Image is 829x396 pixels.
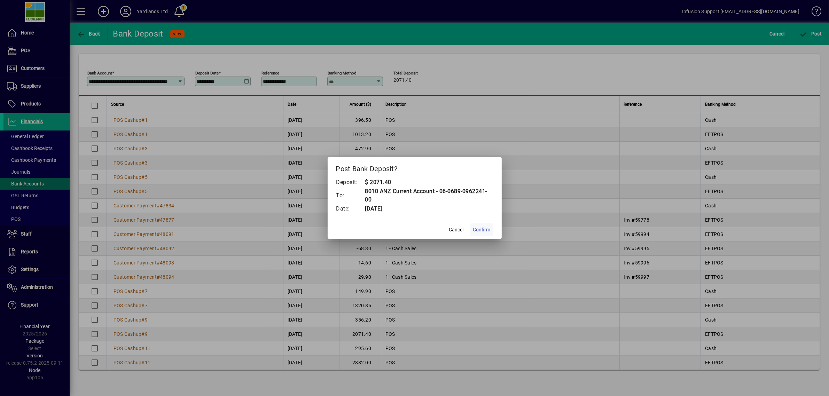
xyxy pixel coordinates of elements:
td: To: [336,187,365,204]
td: [DATE] [365,204,493,213]
td: Deposit: [336,178,365,187]
td: Date: [336,204,365,213]
span: Confirm [473,226,491,233]
span: Cancel [449,226,464,233]
h2: Post Bank Deposit? [328,157,502,177]
button: Cancel [445,223,468,236]
td: 8010 ANZ Current Account - 06-0689-0962241-00 [365,187,493,204]
td: $ 2071.40 [365,178,493,187]
button: Confirm [470,223,493,236]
